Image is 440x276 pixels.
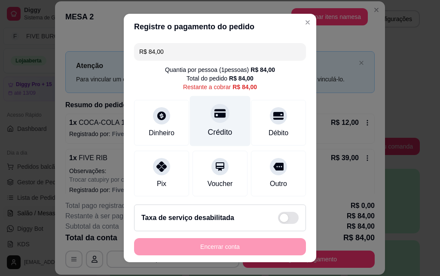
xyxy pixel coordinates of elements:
[186,74,254,83] div: Total do pedido
[157,179,166,189] div: Pix
[232,83,257,91] div: R$ 84,00
[149,128,174,138] div: Dinheiro
[208,127,232,138] div: Crédito
[165,65,275,74] div: Quantia por pessoa ( 1 pessoas)
[269,128,288,138] div: Débito
[141,213,234,223] h2: Taxa de serviço desabilitada
[301,16,315,29] button: Close
[183,83,257,91] div: Restante a cobrar
[251,65,275,74] div: R$ 84,00
[270,179,287,189] div: Outro
[139,43,301,60] input: Ex.: hambúrguer de cordeiro
[229,74,254,83] div: R$ 84,00
[208,179,233,189] div: Voucher
[124,14,316,40] header: Registre o pagamento do pedido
